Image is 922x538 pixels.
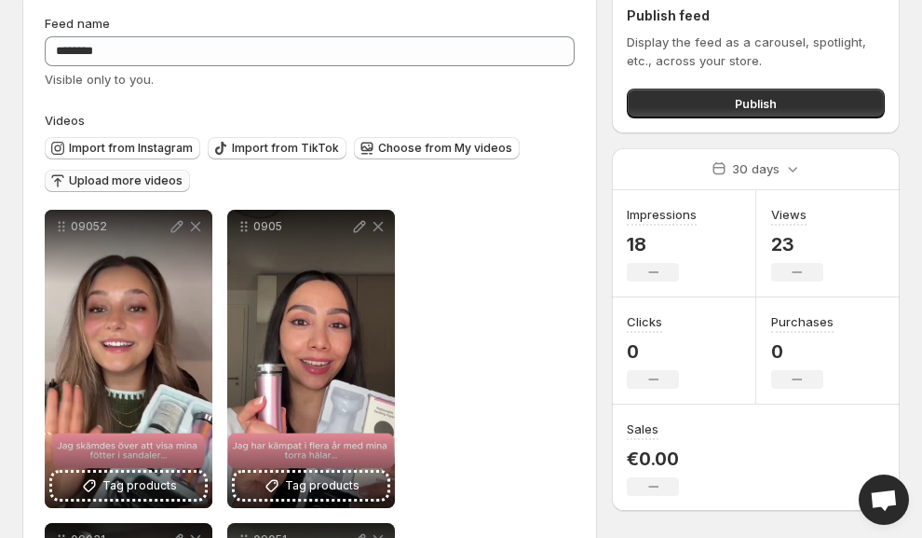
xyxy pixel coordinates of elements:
a: Open chat [859,475,909,525]
p: 0 [771,340,834,363]
button: Upload more videos [45,170,190,192]
button: Tag products [52,473,205,499]
button: Import from Instagram [45,137,200,159]
p: 18 [627,233,697,255]
p: 23 [771,233,823,255]
button: Publish [627,89,885,118]
h3: Purchases [771,312,834,331]
p: 09052 [71,219,168,234]
span: Choose from My videos [378,141,512,156]
span: Feed name [45,16,110,31]
p: €0.00 [627,448,679,470]
span: Tag products [285,476,359,495]
p: 0905 [253,219,350,234]
div: 09052Tag products [45,210,212,508]
button: Choose from My videos [354,137,520,159]
p: 0 [627,340,679,363]
span: Import from Instagram [69,141,193,156]
button: Import from TikTok [208,137,346,159]
span: Upload more videos [69,173,183,188]
p: Display the feed as a carousel, spotlight, etc., across your store. [627,33,885,70]
span: Publish [735,94,777,113]
span: Import from TikTok [232,141,339,156]
div: 0905Tag products [227,210,395,508]
p: 30 days [732,159,780,178]
h2: Publish feed [627,7,885,25]
span: Tag products [102,476,177,495]
h3: Clicks [627,312,662,331]
h3: Views [771,205,807,224]
h3: Impressions [627,205,697,224]
span: Visible only to you. [45,72,154,87]
button: Tag products [235,473,387,499]
span: Videos [45,113,85,128]
h3: Sales [627,420,658,438]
